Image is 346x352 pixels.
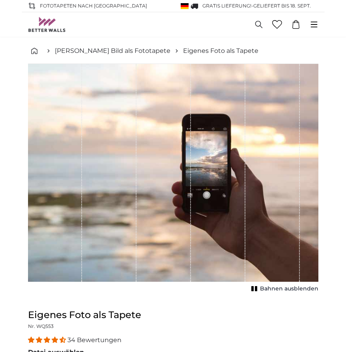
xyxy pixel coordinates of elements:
h1: Eigenes Foto als Tapete [28,309,318,321]
a: Eigenes Foto als Tapete [183,46,258,56]
img: Deutschland [181,3,189,9]
span: 4.32 stars [28,336,67,344]
nav: breadcrumbs [28,38,318,64]
span: Bahnen ausblenden [260,285,318,293]
span: Geliefert bis 18. Sept. [253,3,311,9]
span: 34 Bewertungen [67,336,122,344]
span: GRATIS Lieferung! [202,3,251,9]
span: Nr. WQ553 [28,323,54,329]
a: [PERSON_NAME] Bild als Fototapete [55,46,170,56]
div: 1 of 1 [28,64,318,294]
span: - [251,3,311,9]
button: Bahnen ausblenden [249,283,318,294]
span: Fototapeten nach [GEOGRAPHIC_DATA] [40,2,147,9]
img: Betterwalls [28,17,66,32]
